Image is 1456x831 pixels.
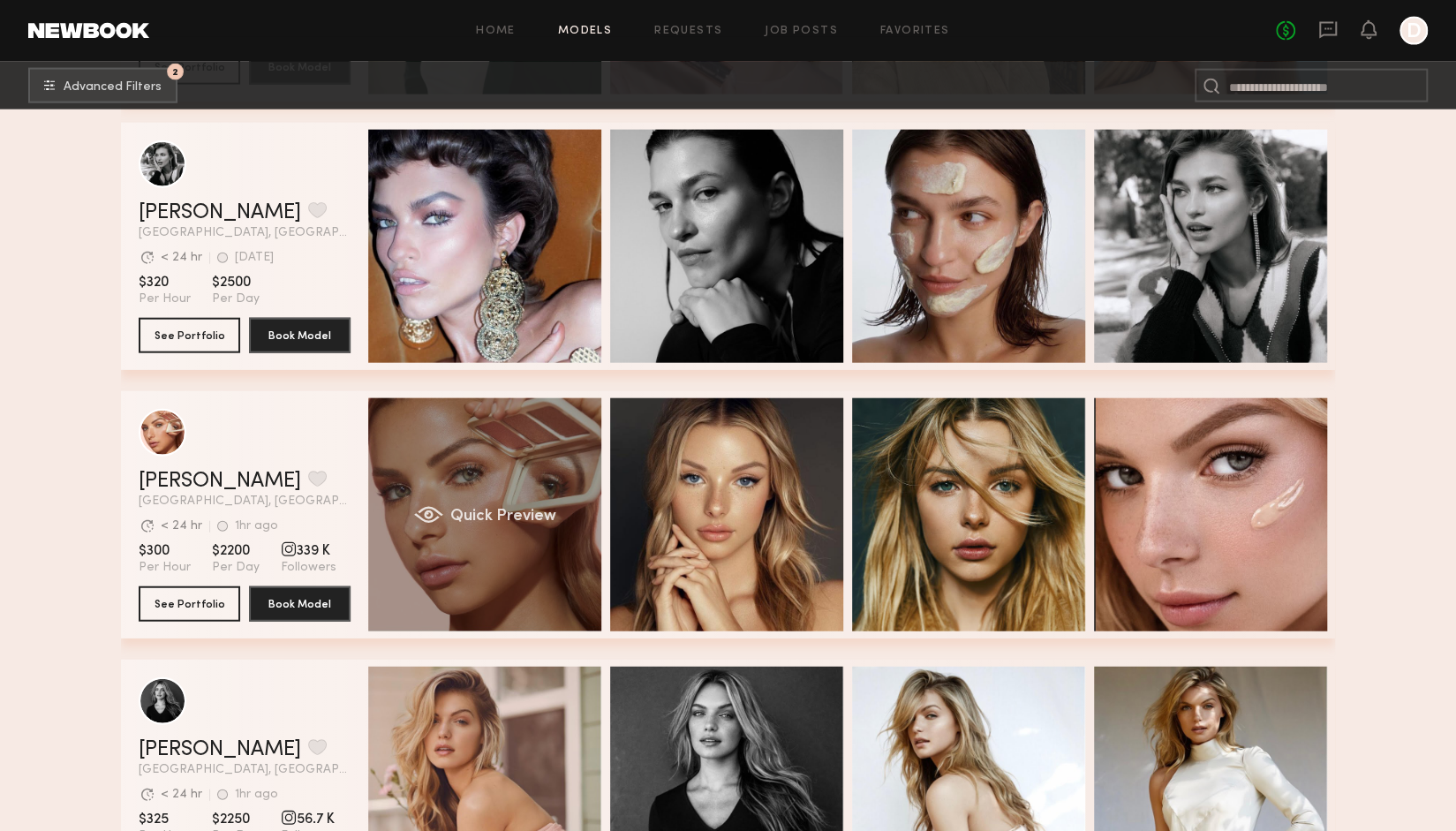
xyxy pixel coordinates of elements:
a: [PERSON_NAME] [139,739,301,760]
span: Per Day [212,560,260,576]
a: Requests [654,26,722,37]
div: [DATE] [235,252,274,264]
span: 2 [172,68,178,76]
span: $2200 [212,542,260,560]
a: [PERSON_NAME] [139,202,301,223]
span: [GEOGRAPHIC_DATA], [GEOGRAPHIC_DATA] [139,764,351,776]
div: 1hr ago [235,520,278,533]
button: 2Advanced Filters [28,68,177,103]
button: Book Model [249,318,351,353]
button: See Portfolio [139,318,240,353]
a: D [1399,17,1428,45]
span: Per Hour [139,560,191,576]
span: Advanced Filters [64,81,162,94]
div: 1hr ago [235,789,278,801]
span: Quick Preview [450,509,556,525]
span: 56.7 K [281,811,336,828]
span: 339 K [281,542,336,560]
a: Favorites [880,26,950,37]
span: Per Hour [139,291,191,307]
a: Job Posts [765,26,838,37]
span: Per Day [212,291,260,307]
span: $2250 [212,811,260,828]
button: Book Model [249,586,351,622]
a: Models [558,26,612,37]
span: Followers [281,560,336,576]
span: [GEOGRAPHIC_DATA], [GEOGRAPHIC_DATA] [139,227,351,239]
a: Home [476,26,516,37]
div: < 24 hr [161,252,202,264]
a: [PERSON_NAME] [139,471,301,492]
span: $2500 [212,274,260,291]
button: See Portfolio [139,586,240,622]
div: < 24 hr [161,520,202,533]
div: < 24 hr [161,789,202,801]
span: $300 [139,542,191,560]
span: [GEOGRAPHIC_DATA], [GEOGRAPHIC_DATA] [139,495,351,508]
span: $325 [139,811,191,828]
span: $320 [139,274,191,291]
